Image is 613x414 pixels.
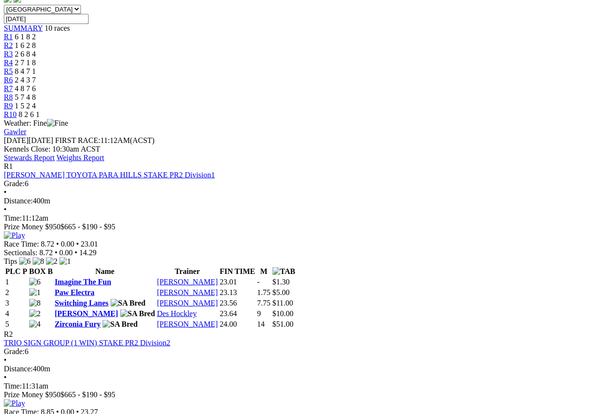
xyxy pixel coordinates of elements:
[4,110,17,118] a: R10
[272,309,294,318] span: $10.00
[4,59,13,67] a: R4
[60,223,115,231] span: $665 - $190 - $95
[4,248,37,257] span: Sectionals:
[46,257,57,266] img: 2
[4,382,609,390] div: 11:31am
[4,67,13,75] a: R5
[29,299,41,308] img: 8
[4,84,13,93] span: R7
[81,240,98,248] span: 23.01
[55,248,57,257] span: •
[157,320,218,328] a: [PERSON_NAME]
[4,136,29,144] span: [DATE]
[4,41,13,49] a: R2
[29,288,41,297] img: 1
[257,267,271,276] th: M
[79,248,96,257] span: 14.29
[4,339,170,347] a: TRIO SIGN GROUP (1 WIN) STAKE PR2 Division2
[15,84,36,93] span: 4 8 7 6
[59,257,71,266] img: 1
[15,33,36,41] span: 6 1 8 2
[157,278,218,286] a: [PERSON_NAME]
[56,240,59,248] span: •
[219,267,256,276] th: FIN TIME
[157,309,197,318] a: Des Hockley
[15,76,36,84] span: 2 4 3 7
[157,299,218,307] a: [PERSON_NAME]
[5,309,28,319] td: 4
[55,136,100,144] span: FIRST RACE:
[257,288,271,296] text: 1.75
[4,50,13,58] a: R3
[5,298,28,308] td: 3
[4,24,43,32] a: SUMMARY
[4,102,13,110] span: R9
[272,299,293,307] span: $11.00
[272,320,294,328] span: $51.00
[4,365,33,373] span: Distance:
[257,320,265,328] text: 14
[29,309,41,318] img: 2
[157,288,218,296] a: [PERSON_NAME]
[111,299,146,308] img: SA Bred
[4,365,609,373] div: 400m
[4,347,609,356] div: 6
[5,319,28,329] td: 5
[272,288,290,296] span: $5.00
[4,145,609,154] div: Kennels Close: 10:30am ACST
[4,171,215,179] a: [PERSON_NAME] TOYOTA PARA HILLS STAKE PR2 Division1
[219,277,256,287] td: 23.01
[4,347,25,355] span: Grade:
[33,257,44,266] img: 8
[15,93,36,101] span: 5 7 4 8
[4,373,7,381] span: •
[61,240,74,248] span: 0.00
[4,356,7,364] span: •
[54,267,156,276] th: Name
[76,240,79,248] span: •
[219,288,256,297] td: 23.13
[4,179,609,188] div: 6
[4,205,7,213] span: •
[19,257,31,266] img: 6
[15,67,36,75] span: 8 4 7 1
[4,76,13,84] a: R6
[257,299,271,307] text: 7.75
[4,382,22,390] span: Time:
[5,288,28,297] td: 2
[15,102,36,110] span: 1 5 2 4
[47,267,53,275] span: B
[55,309,118,318] a: [PERSON_NAME]
[5,267,21,275] span: PLC
[41,240,54,248] span: 8.72
[272,267,295,276] img: TAB
[4,33,13,41] span: R1
[45,24,70,32] span: 10 races
[19,110,40,118] span: 8 2 6 1
[15,41,36,49] span: 1 6 2 8
[4,223,609,231] div: Prize Money $950
[75,248,78,257] span: •
[15,59,36,67] span: 2 7 1 8
[4,119,68,127] span: Weather: Fine
[257,309,261,318] text: 9
[55,278,111,286] a: Imagine The Fun
[57,154,104,162] a: Weights Report
[4,14,89,24] input: Select date
[4,154,55,162] a: Stewards Report
[55,288,94,296] a: Paw Electra
[4,214,609,223] div: 11:12am
[29,278,41,286] img: 6
[102,320,137,329] img: SA Bred
[219,298,256,308] td: 23.56
[15,50,36,58] span: 2 6 8 4
[157,267,218,276] th: Trainer
[55,136,155,144] span: 11:12AM(ACST)
[4,257,17,265] span: Tips
[272,278,290,286] span: $1.30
